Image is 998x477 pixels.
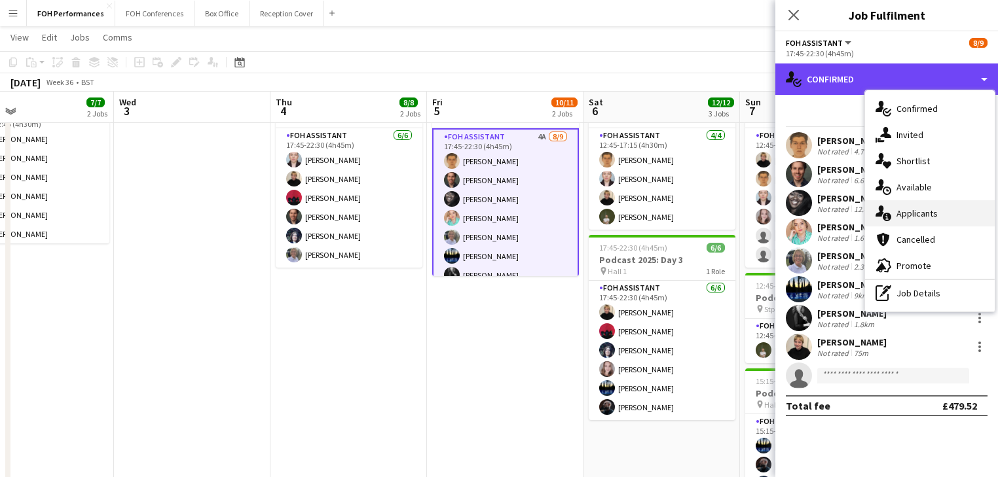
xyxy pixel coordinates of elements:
[589,96,603,108] span: Sat
[786,48,988,58] div: 17:45-22:30 (4h45m)
[865,253,995,279] div: Promote
[817,192,887,204] div: [PERSON_NAME]
[430,103,443,118] span: 5
[87,109,107,118] div: 2 Jobs
[608,266,627,276] span: Hall 1
[745,292,892,304] h3: Podcast 2025: Day 4
[707,243,725,253] span: 6/6
[851,147,877,156] div: 4.7km
[552,109,577,118] div: 2 Jobs
[969,38,988,48] span: 8/9
[115,1,194,26] button: FOH Conferences
[589,128,735,230] app-card-role: FOH Assistant4/412:45-17:15 (4h30m)[PERSON_NAME][PERSON_NAME][PERSON_NAME][PERSON_NAME]
[865,280,995,306] div: Job Details
[709,109,733,118] div: 3 Jobs
[745,96,761,108] span: Sun
[42,31,57,43] span: Edit
[775,7,998,24] h3: Job Fulfilment
[10,76,41,89] div: [DATE]
[786,38,843,48] span: FOH Assistant
[589,82,735,230] app-job-card: 12:45-17:15 (4h30m)4/4Podcast 2025: Day 3 Hall 11 RoleFOH Assistant4/412:45-17:15 (4h30m)[PERSON_...
[817,147,851,156] div: Not rated
[274,103,292,118] span: 4
[745,82,892,268] app-job-card: 12:45-21:30 (8h45m)4/6Podcast 2025: Day 4 Hall 11 RoleFOH Assistant4/612:45-21:30 (8h45m)[PERSON_...
[276,128,422,268] app-card-role: FOH Assistant6/617:45-22:30 (4h45m)[PERSON_NAME][PERSON_NAME][PERSON_NAME][PERSON_NAME][PERSON_NA...
[599,243,667,253] span: 17:45-22:30 (4h45m)
[851,204,881,214] div: 12.4km
[851,233,877,243] div: 1.6km
[103,31,132,43] span: Comms
[764,400,797,410] span: Hall 2, Stp
[745,273,892,363] app-job-card: 12:45-17:15 (4h30m)1/1Podcast 2025: Day 4 Stp1 RoleFOH Assistant1/112:45-17:15 (4h30m)[PERSON_NAME]
[817,291,851,300] div: Not rated
[37,29,62,46] a: Edit
[764,304,775,314] span: Stp
[851,348,871,358] div: 75m
[865,96,995,122] div: Confirmed
[817,221,887,233] div: [PERSON_NAME]
[865,174,995,200] div: Available
[98,29,138,46] a: Comms
[432,128,579,327] app-card-role: FOH Assistant4A8/917:45-22:30 (4h45m)[PERSON_NAME][PERSON_NAME][PERSON_NAME][PERSON_NAME][PERSON_...
[817,319,851,329] div: Not rated
[119,96,136,108] span: Wed
[745,128,892,268] app-card-role: FOH Assistant4/612:45-21:30 (8h45m)[PERSON_NAME][PERSON_NAME][PERSON_NAME][PERSON_NAME]
[276,96,292,108] span: Thu
[817,250,887,262] div: [PERSON_NAME]
[249,1,324,26] button: Reception Cover
[432,96,443,108] span: Fri
[817,262,851,272] div: Not rated
[5,29,34,46] a: View
[865,226,995,253] div: Cancelled
[851,319,877,329] div: 1.8km
[851,291,871,300] div: 9km
[786,38,853,48] button: FOH Assistant
[817,135,887,147] div: [PERSON_NAME]
[817,348,851,358] div: Not rated
[43,77,76,87] span: Week 36
[194,1,249,26] button: Box Office
[589,235,735,420] app-job-card: 17:45-22:30 (4h45m)6/6Podcast 2025: Day 3 Hall 11 RoleFOH Assistant6/617:45-22:30 (4h45m)[PERSON_...
[70,31,90,43] span: Jobs
[117,103,136,118] span: 3
[817,279,887,291] div: [PERSON_NAME]
[865,200,995,226] div: Applicants
[589,281,735,420] app-card-role: FOH Assistant6/617:45-22:30 (4h45m)[PERSON_NAME][PERSON_NAME][PERSON_NAME][PERSON_NAME][PERSON_NA...
[10,31,29,43] span: View
[817,336,887,348] div: [PERSON_NAME]
[817,233,851,243] div: Not rated
[65,29,95,46] a: Jobs
[942,399,977,412] div: £479.52
[865,148,995,174] div: Shortlist
[817,204,851,214] div: Not rated
[432,82,579,276] app-job-card: 17:45-22:30 (4h45m)8/9Podcast 2025: Day 2 Hall 1, 2, STP1 RoleFOH Assistant4A8/917:45-22:30 (4h45...
[865,122,995,148] div: Invited
[587,103,603,118] span: 6
[745,319,892,363] app-card-role: FOH Assistant1/112:45-17:15 (4h30m)[PERSON_NAME]
[817,308,887,319] div: [PERSON_NAME]
[276,82,422,268] app-job-card: 17:45-22:30 (4h45m)6/6Podcast 2025: Day 1 Hall 1, Hall 21 RoleFOH Assistant6/617:45-22:30 (4h45m)...
[551,97,578,107] span: 10/11
[817,164,887,175] div: [PERSON_NAME]
[775,63,998,95] div: Confirmed
[756,281,824,291] span: 12:45-17:15 (4h30m)
[817,175,851,185] div: Not rated
[708,97,734,107] span: 12/12
[706,266,725,276] span: 1 Role
[81,77,94,87] div: BST
[399,97,418,107] span: 8/8
[745,387,892,399] h3: Podcast 2025: Day 4
[756,376,824,386] span: 15:15-19:45 (4h30m)
[743,103,761,118] span: 7
[86,97,105,107] span: 7/7
[851,262,877,272] div: 2.3km
[589,254,735,266] h3: Podcast 2025: Day 3
[786,399,830,412] div: Total fee
[27,1,115,26] button: FOH Performances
